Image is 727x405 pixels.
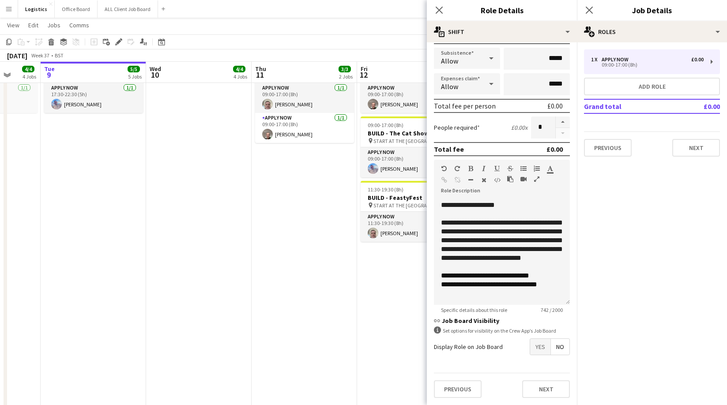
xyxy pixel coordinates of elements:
a: Comms [66,19,93,31]
h3: Job Details [577,4,727,16]
button: Text Color [547,165,553,172]
span: 12 [359,70,368,80]
button: HTML Code [494,176,500,184]
span: 742 / 2000 [534,307,570,313]
div: Set options for visibility on the Crew App’s Job Board [434,326,570,335]
span: START AT THE [GEOGRAPHIC_DATA] [373,138,440,144]
button: ALL Client Job Board [98,0,158,18]
div: £0.00 [547,101,563,110]
div: 1 x [591,56,602,63]
td: Grand total [584,99,678,113]
app-job-card: 09:00-17:00 (8h)2/2BUILD - Sandringham Game & County Fair START AT THE [GEOGRAPHIC_DATA]2 RolesAP... [255,44,354,143]
a: View [4,19,23,31]
div: APPLY NOW [602,56,632,63]
h3: Job Board Visibility [434,317,570,325]
span: Wed [150,65,161,73]
div: 5 Jobs [128,73,142,80]
span: 9 [43,70,55,80]
a: Edit [25,19,42,31]
h3: Role Details [427,4,577,16]
app-job-card: 09:00-17:00 (8h)1/1BUILD - The Cat Show Live START AT THE [GEOGRAPHIC_DATA]1 RoleAPPLY NOW1/109:0... [361,116,460,177]
button: Next [522,380,570,398]
div: £0.00 [546,145,563,154]
button: Logistics [18,0,55,18]
button: Underline [494,165,500,172]
button: Fullscreen [534,176,540,183]
span: Allow [441,82,458,91]
span: View [7,21,19,29]
button: Insert video [520,176,527,183]
button: Clear Formatting [481,176,487,184]
span: 09:00-17:00 (8h) [368,122,403,128]
button: Previous [434,380,482,398]
span: Thu [255,65,266,73]
label: People required [434,124,480,131]
button: Unordered List [520,165,527,172]
span: Yes [530,339,550,355]
div: BST [55,52,64,59]
span: 4/4 [22,66,34,72]
app-card-role: APPLY NOW1/109:00-17:00 (8h)[PERSON_NAME] [361,83,460,113]
a: Jobs [44,19,64,31]
button: Office Board [55,0,98,18]
app-job-card: 11:30-19:30 (8h)1/1BUILD - FeastyFest START AT THE [GEOGRAPHIC_DATA]1 RoleAPPLY NOW1/111:30-19:30... [361,181,460,242]
button: Next [672,139,720,157]
span: 11 [254,70,266,80]
span: 11:30-19:30 (8h) [368,186,403,193]
button: Ordered List [534,165,540,172]
div: Total fee per person [434,101,496,110]
label: Display Role on Job Board [434,343,503,351]
span: Fri [361,65,368,73]
div: Total fee [434,145,464,154]
h3: BUILD - FeastyFest [361,194,460,202]
span: Specific details about this role [434,307,514,313]
button: Previous [584,139,632,157]
app-card-role: APPLY NOW1/111:30-19:30 (8h)[PERSON_NAME] [361,212,460,242]
td: £0.00 [678,99,720,113]
app-card-role: APPLY NOW1/117:30-22:30 (5h)[PERSON_NAME] [44,83,143,113]
button: Horizontal Line [467,176,474,184]
span: Edit [28,21,38,29]
app-card-role: APPLY NOW1/109:00-17:00 (8h)[PERSON_NAME] [255,83,354,113]
span: 3/3 [339,66,351,72]
div: Shift [427,21,577,42]
button: Add role [584,78,720,95]
div: £0.00 [691,56,704,63]
div: [DATE] [7,51,27,60]
span: 5/5 [128,66,140,72]
button: Undo [441,165,447,172]
div: 4 Jobs [23,73,36,80]
span: Tue [44,65,55,73]
span: START AT THE [GEOGRAPHIC_DATA] [373,202,440,209]
button: Paste as plain text [507,176,513,183]
button: Italic [481,165,487,172]
button: Strikethrough [507,165,513,172]
div: £0.00 x [511,124,527,131]
div: 2 Jobs [339,73,353,80]
app-card-role: APPLY NOW1/109:00-17:00 (8h)[PERSON_NAME] [255,113,354,143]
div: 09:00-17:00 (8h) [591,63,704,67]
h3: BUILD - The Cat Show Live [361,129,460,137]
app-card-role: APPLY NOW1/109:00-17:00 (8h)[PERSON_NAME] [361,147,460,177]
span: Allow [441,56,458,65]
span: No [551,339,569,355]
span: 10 [148,70,161,80]
span: 4/4 [233,66,245,72]
button: Redo [454,165,460,172]
button: Bold [467,165,474,172]
span: Jobs [47,21,60,29]
button: Increase [556,116,570,128]
span: Comms [69,21,89,29]
div: 4 Jobs [234,73,247,80]
span: Week 37 [29,52,51,59]
div: Roles [577,21,727,42]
